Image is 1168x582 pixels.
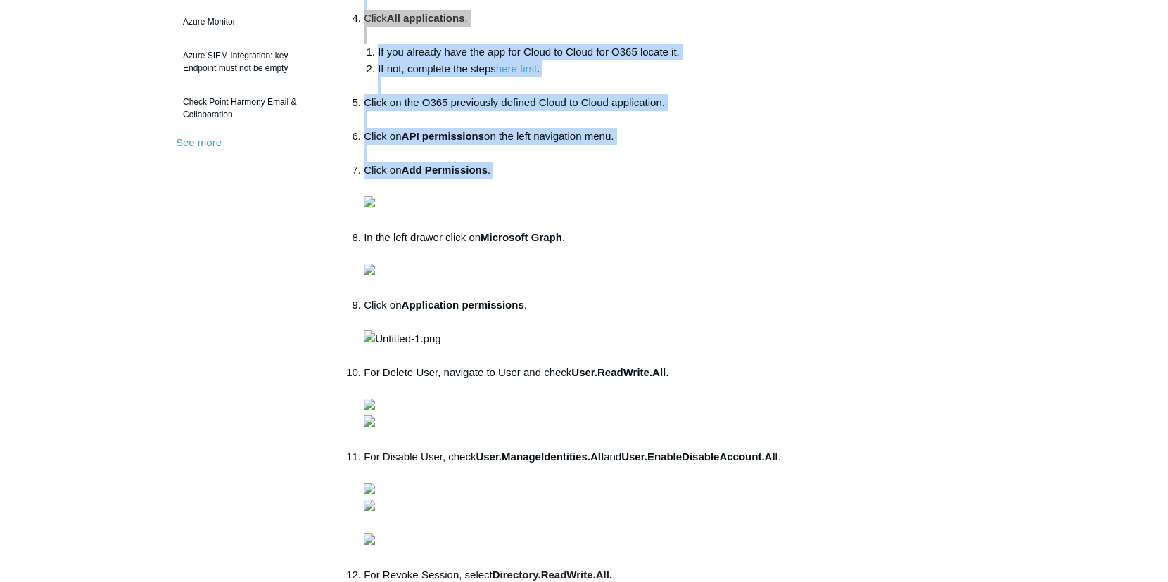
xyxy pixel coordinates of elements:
[493,569,612,581] span: Directory.ReadWrite.All.
[402,130,485,142] strong: API permissions
[176,136,222,148] a: See more
[481,231,562,243] strong: Microsoft Graph
[476,451,604,463] strong: User.ManageIdentities.All
[364,94,832,128] li: Click on the O365 previously defined Cloud to Cloud application.
[364,10,832,94] li: Click .
[402,164,488,176] strong: Add Permissions
[364,399,375,410] img: 28485733010963
[364,330,440,347] img: Untitled-1.png
[364,415,375,427] img: 28485733024275
[364,297,832,364] li: Click on .
[364,229,832,297] li: In the left drawer click on .
[364,483,375,494] img: 28485733049747
[364,448,832,567] li: For Disable User, check and .
[364,364,832,448] li: For Delete User, navigate to User and check .
[387,12,465,24] strong: All applications
[364,533,375,545] img: 28485733499155
[364,264,375,275] img: 28485733007891
[364,162,832,229] li: Click on .
[176,89,315,128] a: Check Point Harmony Email & Collaboration
[364,128,832,162] li: Click on on the left navigation menu.
[364,196,375,207] img: 28485733445395
[176,42,315,82] a: Azure SIEM Integration: key Endpoint must not be empty
[621,451,778,463] strong: User.EnableDisableAccount.All
[378,44,832,60] li: If you already have the app for Cloud to Cloud for O365 locate it.
[176,8,315,35] a: Azure Monitor
[571,366,666,378] strong: User.ReadWrite.All
[364,500,375,511] img: 28485733491987
[496,63,537,75] a: here first
[378,60,832,94] li: If not, complete the steps .
[402,299,524,311] strong: Application permissions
